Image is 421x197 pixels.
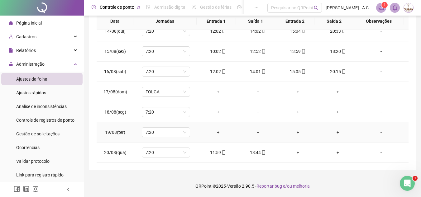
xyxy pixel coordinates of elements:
[323,28,353,35] div: 20:33
[92,5,96,9] span: clock-circle
[104,49,126,54] span: 15/08(sex)
[243,129,273,136] div: +
[392,5,398,11] span: bell
[363,48,399,55] div: -
[261,29,266,33] span: mobile
[197,13,236,30] th: Entrada 1
[203,28,233,35] div: 12:02
[314,6,318,10] span: search
[323,68,353,75] div: 20:15
[323,109,353,115] div: +
[16,104,67,109] span: Análise de inconsistências
[146,148,186,157] span: 7:20
[243,88,273,95] div: +
[363,68,399,75] div: -
[9,35,13,39] span: user-add
[84,175,421,197] footer: QRPoint © 2025 - 2.90.5 -
[363,109,399,115] div: -
[104,150,127,155] span: 20/08(qua)
[363,88,399,95] div: -
[9,62,13,66] span: lock
[146,5,151,9] span: file-done
[283,129,313,136] div: +
[400,176,415,191] iframe: Intercom live chat
[237,5,242,9] span: dashboard
[200,5,232,10] span: Gestão de férias
[354,13,404,30] th: Observações
[413,176,418,181] span: 1
[323,48,353,55] div: 18:20
[203,129,233,136] div: +
[9,21,13,25] span: home
[261,69,266,74] span: mobile
[154,5,186,10] span: Admissão digital
[323,88,353,95] div: +
[301,69,306,74] span: mobile
[283,28,313,35] div: 15:04
[146,47,186,56] span: 7:20
[14,186,20,192] span: facebook
[243,109,273,115] div: +
[16,145,40,150] span: Ocorrências
[243,149,273,156] div: 13:44
[341,29,346,33] span: mobile
[221,69,226,74] span: mobile
[363,149,399,156] div: -
[283,149,313,156] div: +
[146,128,186,137] span: 7:20
[221,49,226,54] span: mobile
[275,13,314,30] th: Entrada 2
[301,29,306,33] span: mobile
[254,5,259,9] span: ellipsis
[146,67,186,76] span: 7:20
[301,49,306,54] span: mobile
[146,26,186,36] span: 7:20
[203,149,233,156] div: 11:59
[341,69,346,74] span: mobile
[243,68,273,75] div: 14:01
[32,186,39,192] span: instagram
[137,6,141,9] span: pushpin
[105,130,125,135] span: 19/08(ter)
[105,29,126,34] span: 14/08(qui)
[16,77,47,82] span: Ajustes da folha
[9,48,13,53] span: file
[283,48,313,55] div: 13:59
[100,5,134,10] span: Controle de ponto
[97,13,133,30] th: Data
[16,172,64,177] span: Link para registro rápido
[203,109,233,115] div: +
[283,88,313,95] div: +
[314,13,354,30] th: Saída 2
[203,88,233,95] div: +
[16,90,46,95] span: Ajustes rápidos
[16,21,42,26] span: Página inicial
[192,5,196,9] span: sun
[283,109,313,115] div: +
[16,48,36,53] span: Relatórios
[104,110,126,115] span: 18/08(seg)
[283,68,313,75] div: 15:05
[221,29,226,33] span: mobile
[221,150,226,155] span: mobile
[381,2,388,8] sup: 1
[326,4,372,11] span: [PERSON_NAME] - A Cubana Sorvetes Centro
[243,28,273,35] div: 14:02
[23,186,29,192] span: linkedin
[341,49,346,54] span: mobile
[203,48,233,55] div: 10:02
[203,68,233,75] div: 12:02
[104,69,126,74] span: 16/08(sáb)
[261,49,266,54] span: mobile
[243,48,273,55] div: 12:52
[16,131,60,136] span: Gestão de solicitações
[16,34,36,39] span: Cadastros
[256,184,310,189] span: Reportar bug e/ou melhoria
[261,150,266,155] span: mobile
[363,28,399,35] div: -
[323,149,353,156] div: +
[146,107,186,117] span: 7:20
[359,18,399,25] span: Observações
[16,159,50,164] span: Validar protocolo
[323,129,353,136] div: +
